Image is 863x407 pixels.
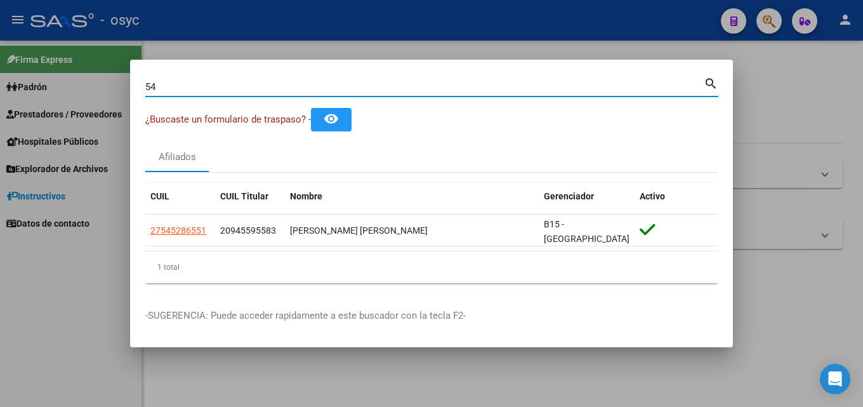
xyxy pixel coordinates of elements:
span: 20945595583 [220,225,276,236]
span: 27545286551 [150,225,206,236]
span: CUIL Titular [220,191,268,201]
datatable-header-cell: CUIL Titular [215,183,285,210]
p: -SUGERENCIA: Puede acceder rapidamente a este buscador con la tecla F2- [145,309,718,323]
span: Nombre [290,191,322,201]
span: ¿Buscaste un formulario de traspaso? - [145,114,311,125]
div: 1 total [145,251,718,283]
div: Open Intercom Messenger [820,364,850,394]
div: Afiliados [159,150,196,164]
datatable-header-cell: Gerenciador [539,183,635,210]
span: CUIL [150,191,169,201]
span: Gerenciador [544,191,594,201]
div: [PERSON_NAME] [PERSON_NAME] [290,224,534,238]
mat-icon: remove_red_eye [324,111,339,126]
mat-icon: search [704,75,718,90]
datatable-header-cell: Nombre [285,183,539,210]
span: Activo [640,191,665,201]
datatable-header-cell: Activo [635,183,718,210]
datatable-header-cell: CUIL [145,183,215,210]
span: B15 - [GEOGRAPHIC_DATA] [544,219,629,244]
